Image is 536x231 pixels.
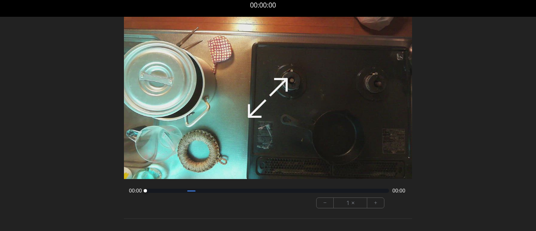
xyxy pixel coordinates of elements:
[334,198,367,208] div: 1 ×
[129,187,142,194] span: 00:00
[367,198,384,208] button: +
[317,198,334,208] button: −
[392,187,405,194] span: 00:00
[250,0,276,10] a: 00:00:00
